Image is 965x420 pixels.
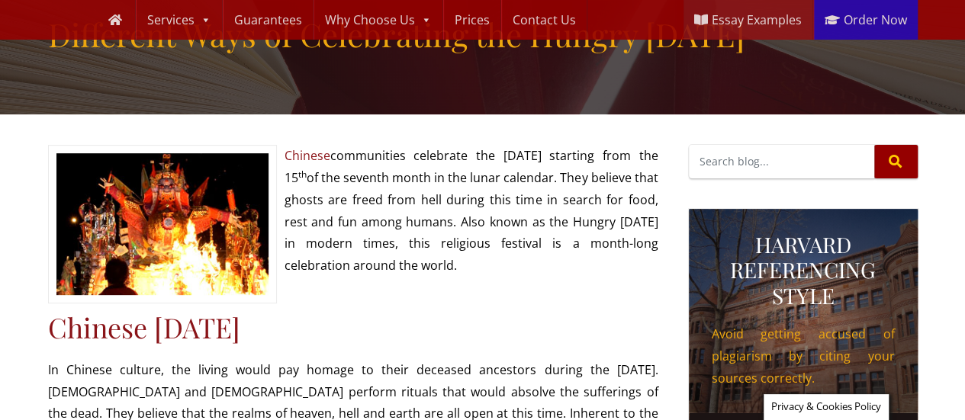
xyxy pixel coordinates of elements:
img: Different Ways of Celebrating the Hungry Ghost Festival [48,145,277,303]
h1: Different Ways of Celebrating the Hungry [DATE] [48,15,918,53]
span: Privacy & Cookies Policy [771,399,881,413]
p: Avoid getting accused of plagiarism by citing your sources correctly. [712,323,895,389]
input: Search blog... [689,145,874,178]
h3: HARVARD REFERENCING STYLE [712,232,895,309]
sup: th [298,168,307,181]
p: communities celebrate the [DATE] starting from the 15 of the seventh month in the lunar calendar.... [48,145,658,277]
h2: Chinese [DATE] [48,311,658,344]
a: Chinese [285,147,330,164]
